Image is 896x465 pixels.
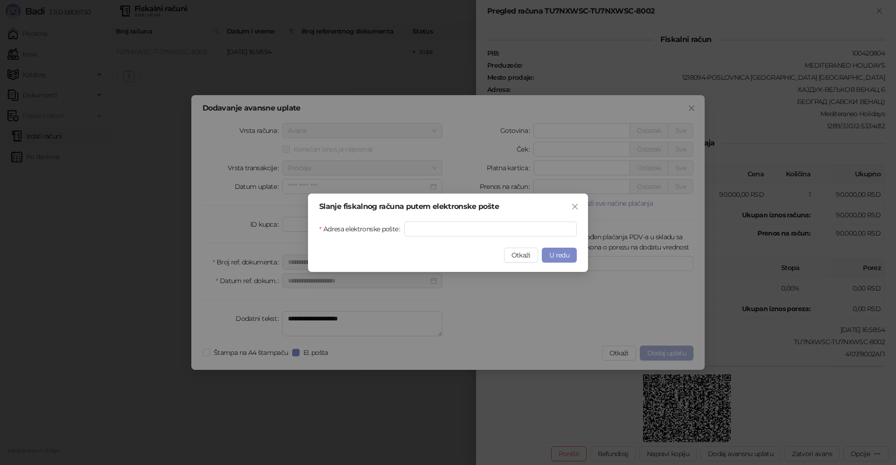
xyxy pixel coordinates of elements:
button: U redu [542,248,577,263]
label: Adresa elektronske pošte [319,222,404,236]
span: Otkaži [511,251,531,259]
span: Zatvori [567,203,582,210]
div: Slanje fiskalnog računa putem elektronske pošte [319,203,577,210]
span: U redu [549,251,569,259]
button: Close [567,199,582,214]
button: Otkaži [504,248,538,263]
span: close [571,203,579,210]
input: Adresa elektronske pošte [404,222,577,236]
